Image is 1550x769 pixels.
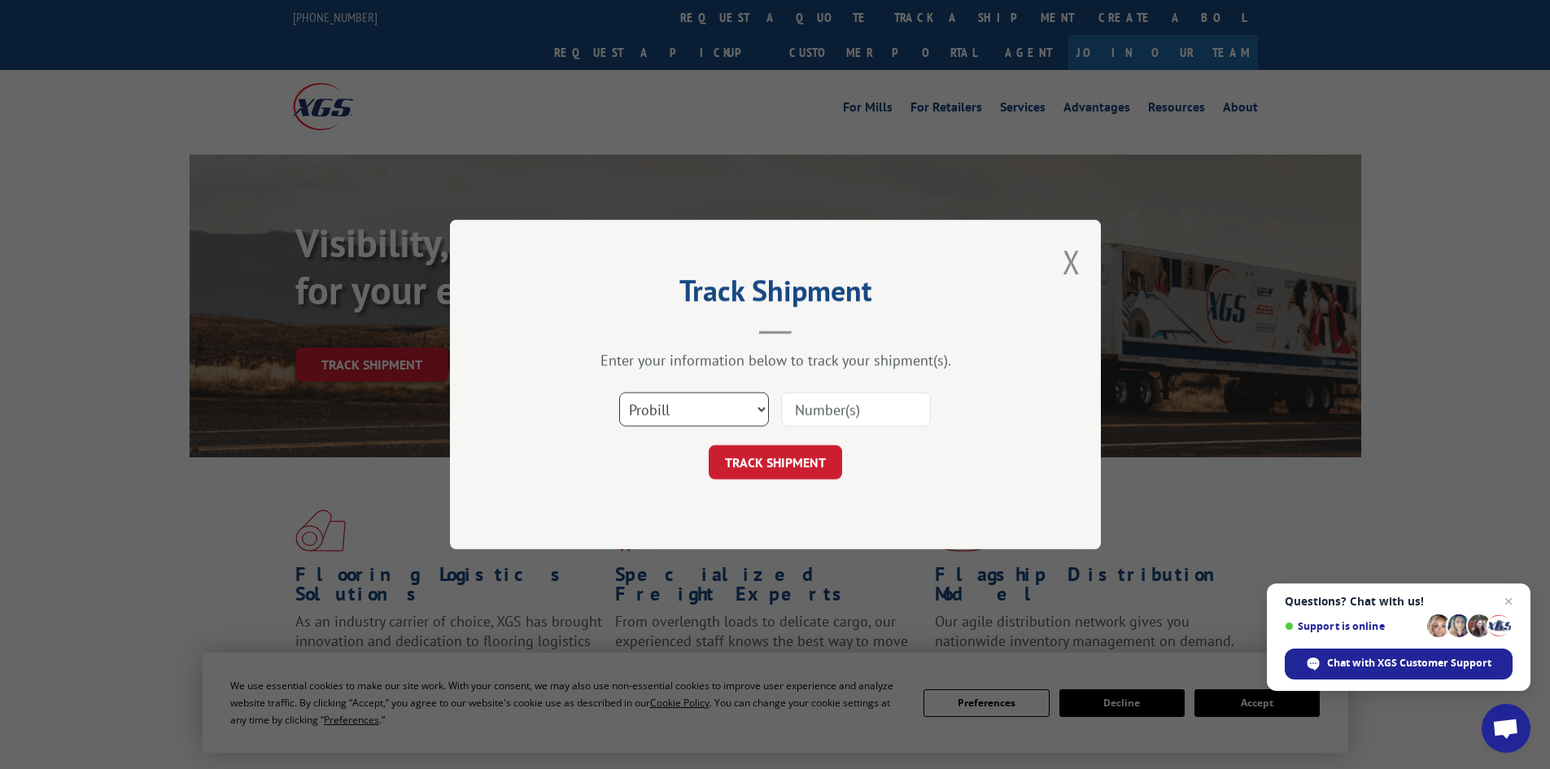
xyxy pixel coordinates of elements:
[531,351,1020,369] div: Enter your information below to track your shipment(s).
[1285,595,1513,608] span: Questions? Chat with us!
[531,279,1020,310] h2: Track Shipment
[1327,656,1491,671] span: Chat with XGS Customer Support
[781,392,931,426] input: Number(s)
[709,445,842,479] button: TRACK SHIPMENT
[1063,240,1081,283] button: Close modal
[1482,704,1530,753] div: Open chat
[1285,649,1513,679] div: Chat with XGS Customer Support
[1285,620,1421,632] span: Support is online
[1499,592,1518,611] span: Close chat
